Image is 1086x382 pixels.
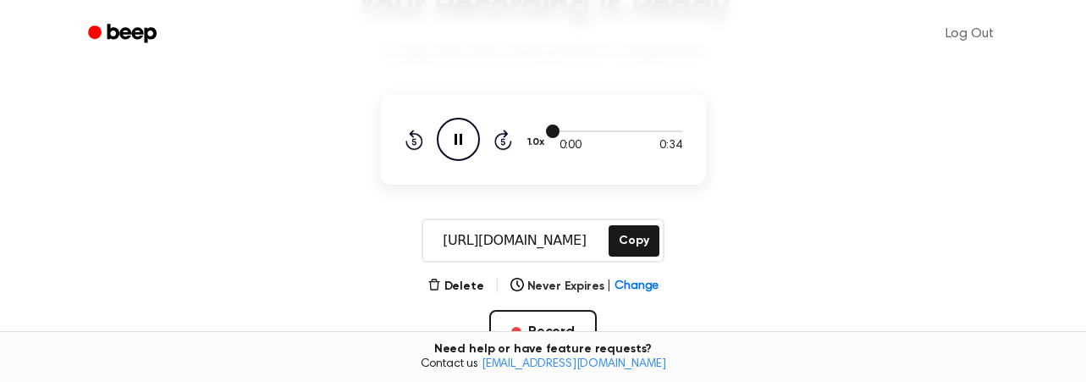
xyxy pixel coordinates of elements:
[482,358,666,370] a: [EMAIL_ADDRESS][DOMAIN_NAME]
[929,14,1011,54] a: Log Out
[494,276,500,296] span: |
[659,137,681,155] span: 0:34
[526,128,551,157] button: 1.0x
[609,225,659,257] button: Copy
[615,278,659,296] span: Change
[427,278,484,296] button: Delete
[489,310,597,354] button: Record
[76,18,172,51] a: Beep
[510,278,659,296] button: Never Expires|Change
[10,357,1076,373] span: Contact us
[607,278,611,296] span: |
[560,137,582,155] span: 0:00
